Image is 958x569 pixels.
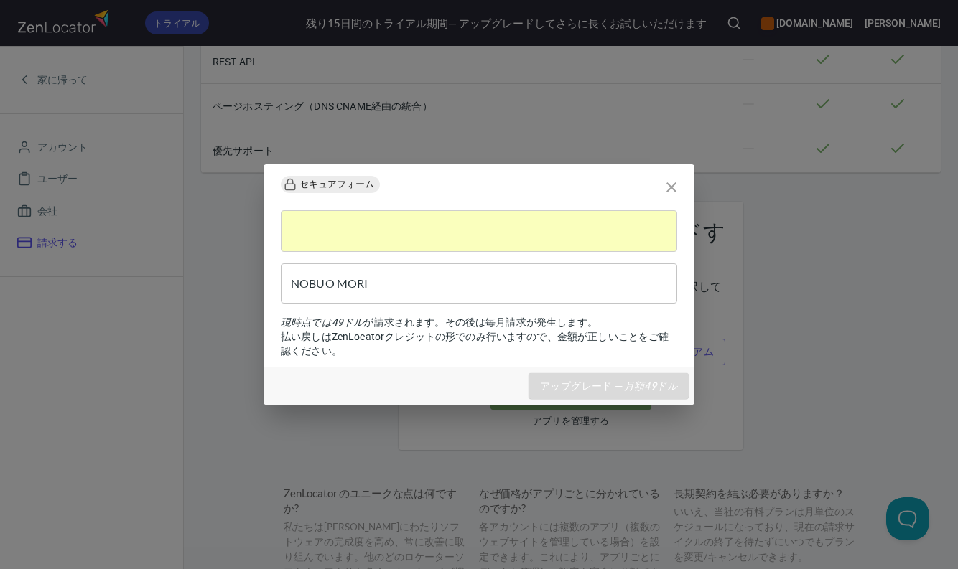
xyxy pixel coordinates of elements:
font: セキュアフォーム [299,179,374,189]
button: 近い [654,170,689,204]
font: 現時点では49 [281,316,343,328]
iframe: セキュアなカード支払い入力フレーム [292,224,666,238]
font: が請求されます [363,316,434,328]
font: 。その後は毎月請求が発生します。 [434,316,597,328]
font: 払い戻しはZenLocatorクレジットの形でのみ行いますので、金額が正しいことをご確認ください。 [281,331,669,357]
input: カード名 [281,263,677,304]
font: ドル [343,316,363,328]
